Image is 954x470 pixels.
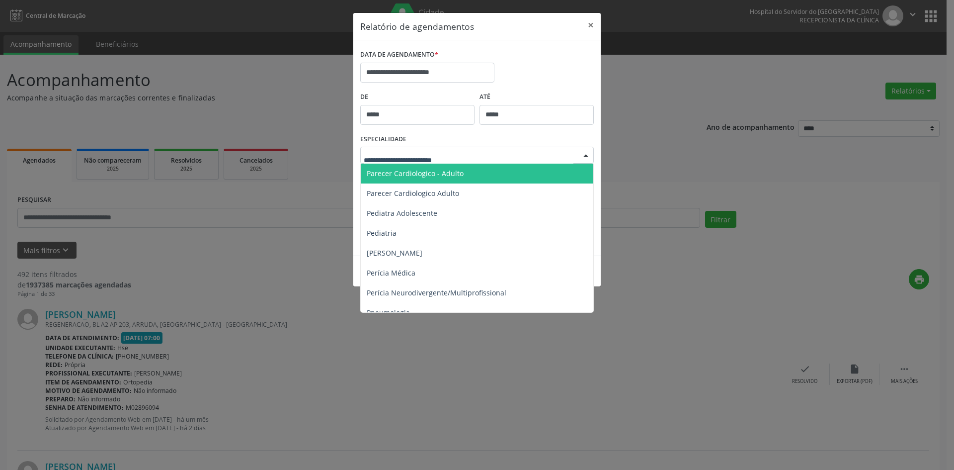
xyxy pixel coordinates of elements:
[367,228,397,238] span: Pediatria
[367,308,410,317] span: Pneumologia
[367,188,459,198] span: Parecer Cardiologico Adulto
[367,268,415,278] span: Perícia Médica
[360,132,406,147] label: ESPECIALIDADE
[360,47,438,63] label: DATA DE AGENDAMENTO
[360,90,475,105] label: De
[360,20,474,33] h5: Relatório de agendamentos
[367,288,506,297] span: Perícia Neurodivergente/Multiprofissional
[367,208,437,218] span: Pediatra Adolescente
[581,13,601,37] button: Close
[367,248,422,258] span: [PERSON_NAME]
[479,90,594,105] label: ATÉ
[367,169,464,178] span: Parecer Cardiologico - Adulto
